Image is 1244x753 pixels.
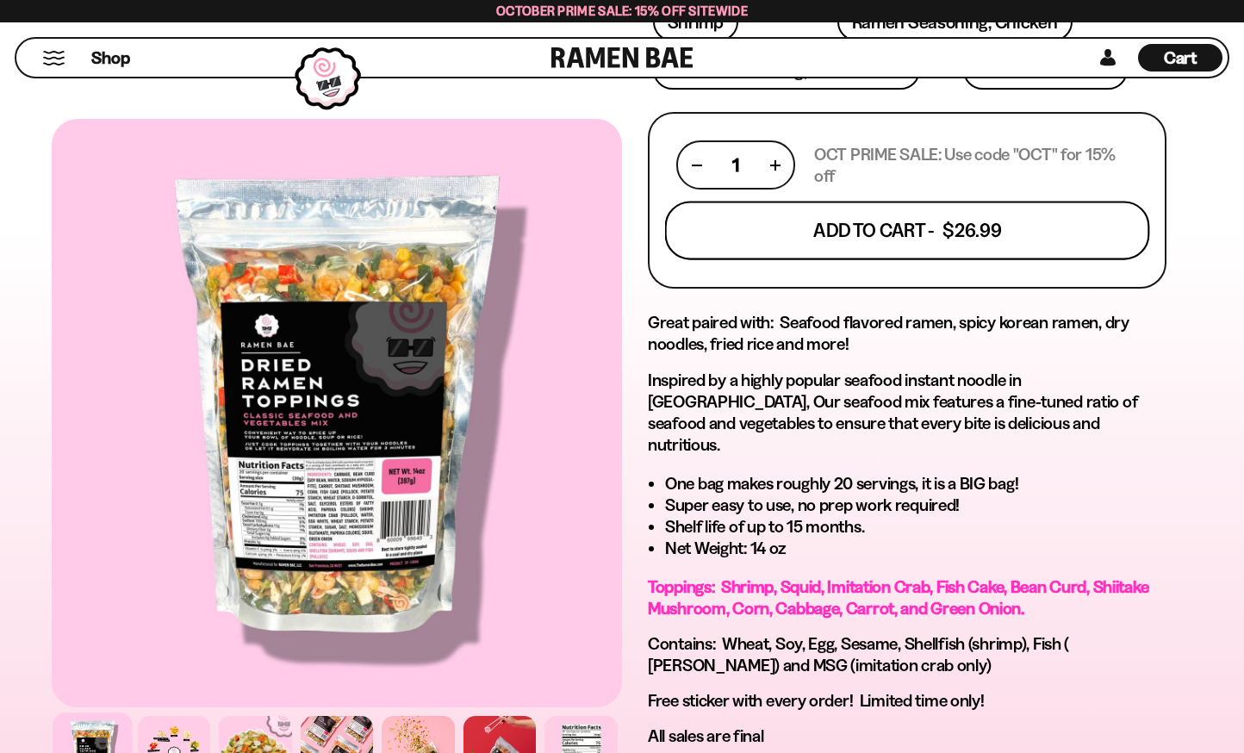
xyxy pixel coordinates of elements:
[665,473,1166,495] li: One bag makes roughly 20 servings, it is a BIG bag!
[814,144,1138,187] p: OCT PRIME SALE: Use code "OCT" for 15% off
[665,495,1166,516] li: Super easy to use, no prep work required!
[1138,39,1222,77] div: Cart
[91,47,130,70] span: Shop
[665,538,1166,559] li: Net Weight: 14 oz
[648,312,1166,355] h2: Great paired with: Seafood flavored ramen, spicy korean ramen, dry noodles, fried rice and more!
[1164,47,1197,68] span: Cart
[732,154,739,176] span: 1
[648,370,1137,455] span: Inspired by a highly popular seafood instant noodle in [GEOGRAPHIC_DATA], Our seafood mix feature...
[42,51,65,65] button: Mobile Menu Trigger
[665,202,1150,260] button: Add To Cart - $26.99
[648,690,1166,712] p: Free sticker with every order! Limited time only!
[648,725,1166,747] p: All sales are final
[648,633,1069,675] span: Contains: Wheat, Soy, Egg, Sesame, Shellfish (shrimp), Fish ( [PERSON_NAME]) and MSG (imitation c...
[91,44,130,72] a: Shop
[665,516,1166,538] li: Shelf life of up to 15 months.
[648,576,1148,619] span: Toppings: Shrimp, Squid, Imitation Crab, Fish Cake, Bean Curd, Shiitake Mushroom, Corn, Cabbage, ...
[496,3,748,19] span: October Prime Sale: 15% off Sitewide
